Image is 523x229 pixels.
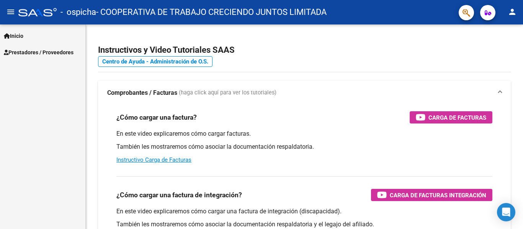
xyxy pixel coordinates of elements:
[371,189,492,201] button: Carga de Facturas Integración
[428,113,486,122] span: Carga de Facturas
[60,4,96,21] span: - ospicha
[116,112,197,123] h3: ¿Cómo cargar una factura?
[116,220,492,229] p: También les mostraremos cómo asociar la documentación respaldatoria y el legajo del afiliado.
[116,207,492,216] p: En este video explicaremos cómo cargar una factura de integración (discapacidad).
[116,143,492,151] p: También les mostraremos cómo asociar la documentación respaldatoria.
[6,7,15,16] mat-icon: menu
[116,130,492,138] p: En este video explicaremos cómo cargar facturas.
[4,48,74,57] span: Prestadores / Proveedores
[98,56,212,67] a: Centro de Ayuda - Administración de O.S.
[497,203,515,221] div: Open Intercom Messenger
[390,190,486,200] span: Carga de Facturas Integración
[96,4,327,21] span: - COOPERATIVA DE TRABAJO CRECIENDO JUNTOS LIMITADA
[107,89,177,97] strong: Comprobantes / Facturas
[116,190,242,200] h3: ¿Cómo cargar una factura de integración?
[4,32,23,40] span: Inicio
[98,43,511,57] h2: Instructivos y Video Tutoriales SAAS
[410,111,492,123] button: Carga de Facturas
[508,7,517,16] mat-icon: person
[116,156,191,163] a: Instructivo Carga de Facturas
[179,89,276,97] span: (haga click aquí para ver los tutoriales)
[98,81,511,105] mat-expansion-panel-header: Comprobantes / Facturas (haga click aquí para ver los tutoriales)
